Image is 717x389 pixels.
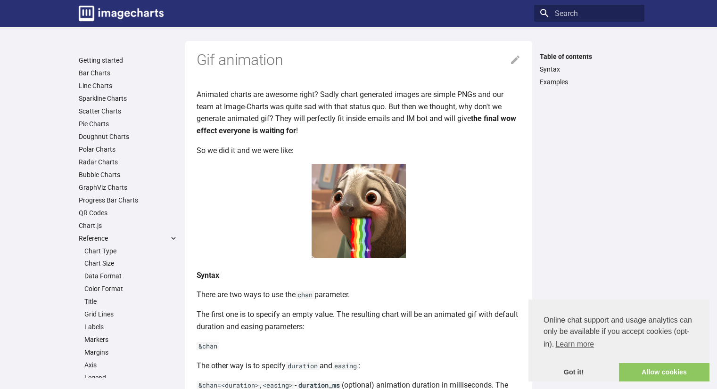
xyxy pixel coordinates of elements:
a: Line Charts [79,81,178,90]
a: Scatter Charts [79,107,178,115]
a: Data Format [84,272,178,280]
a: Doughnut Charts [79,132,178,141]
p: Animated charts are awesome right? Sadly chart generated images are simple PNGs and our team at I... [197,89,521,137]
a: QR Codes [79,209,178,217]
a: Radar Charts [79,158,178,166]
p: The other way is to specify and : [197,360,521,372]
h4: Syntax [197,269,521,282]
a: Getting started [79,56,178,65]
a: Markers [84,335,178,344]
a: Legend [84,373,178,382]
a: Syntax [540,65,639,73]
img: woot [312,164,406,258]
a: Sparkline Charts [79,94,178,103]
label: Reference [79,234,178,243]
a: Chart Size [84,259,178,267]
h1: Gif animation [197,50,521,70]
a: Labels [84,323,178,331]
span: Online chat support and usage analytics can only be available if you accept cookies (opt-in). [544,315,694,351]
a: learn more about cookies [554,337,595,351]
a: dismiss cookie message [528,363,619,382]
code: &chan [197,342,219,350]
img: logo [79,6,164,21]
code: easing [332,362,359,370]
a: Bar Charts [79,69,178,77]
input: Search [534,5,644,22]
p: So we did it and we were like: [197,145,521,157]
a: Image-Charts documentation [75,2,167,25]
a: allow cookies [619,363,709,382]
a: GraphViz Charts [79,183,178,192]
a: Grid Lines [84,310,178,318]
nav: Table of contents [534,52,644,86]
a: Chart Type [84,247,178,255]
a: Pie Charts [79,120,178,128]
a: Color Format [84,284,178,293]
label: Table of contents [534,52,644,61]
a: Progress Bar Charts [79,196,178,204]
code: chan [296,291,314,299]
a: Title [84,297,178,306]
a: Polar Charts [79,145,178,154]
p: There are two ways to use the parameter. [197,289,521,301]
a: Chart.js [79,221,178,230]
p: The first one is to specify an empty value. The resulting chart will be an animated gif with defa... [197,308,521,332]
a: Margins [84,348,178,357]
a: Examples [540,78,639,86]
code: duration [286,362,320,370]
a: Axis [84,361,178,369]
div: cookieconsent [528,300,709,381]
a: Bubble Charts [79,170,178,179]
